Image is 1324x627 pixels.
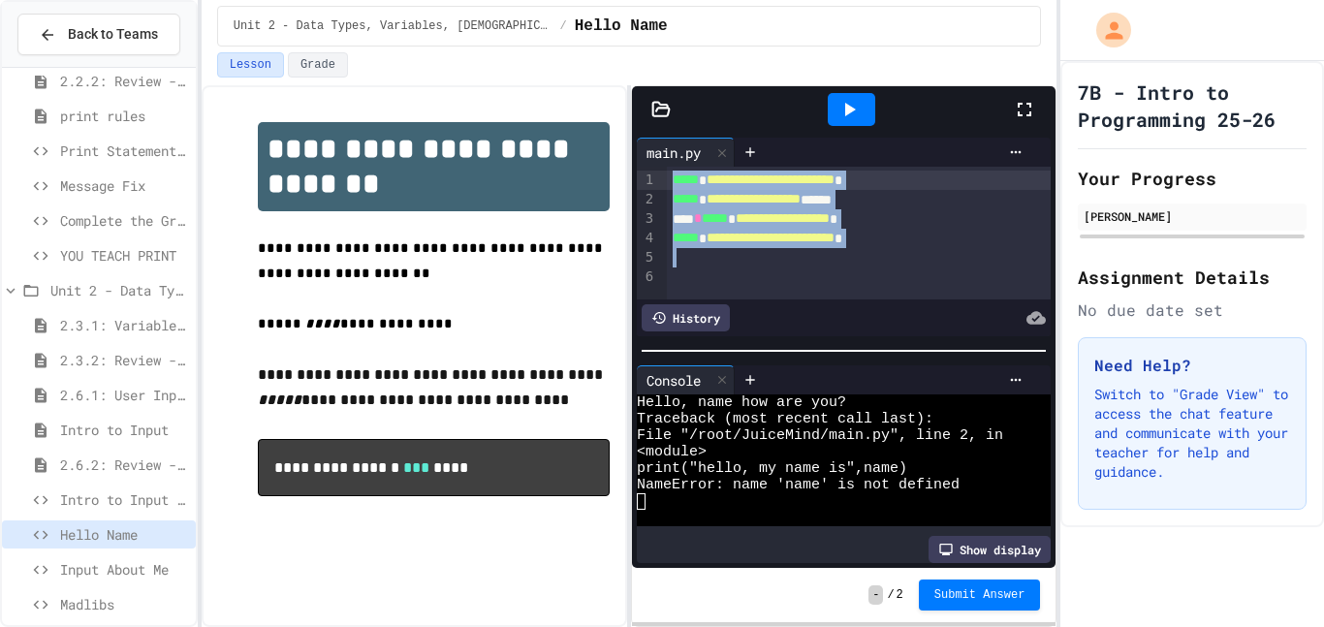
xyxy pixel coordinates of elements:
span: Intro to Input Exercise [60,489,188,510]
span: print rules [60,106,188,126]
span: Back to Teams [68,24,158,45]
h3: Need Help? [1094,354,1290,377]
span: / [887,587,894,603]
div: [PERSON_NAME] [1084,207,1301,225]
span: Print Statement Repair [60,141,188,161]
span: Submit Answer [934,587,1025,603]
span: Intro to Input [60,420,188,440]
div: main.py [637,142,710,163]
h2: Your Progress [1078,165,1307,192]
div: 5 [637,248,656,267]
span: Complete the Greeting [60,210,188,231]
div: 4 [637,229,656,248]
span: NameError: name 'name' is not defined [637,477,960,493]
span: 2.3.2: Review - Variables and Data Types [60,350,188,370]
div: 6 [637,267,656,287]
p: Switch to "Grade View" to access the chat feature and communicate with your teacher for help and ... [1094,385,1290,482]
h2: Assignment Details [1078,264,1307,291]
span: Hello Name [575,15,668,38]
span: / [559,18,566,34]
span: Unit 2 - Data Types, Variables, [DEMOGRAPHIC_DATA] [50,280,188,300]
button: Submit Answer [919,580,1041,611]
div: 2 [637,190,656,209]
div: Console [637,365,735,394]
button: Grade [288,52,348,78]
span: Message Fix [60,175,188,196]
span: Hello, name how are you? [637,394,846,411]
span: Unit 2 - Data Types, Variables, [DEMOGRAPHIC_DATA] [234,18,552,34]
span: 2 [897,587,903,603]
span: Hello Name [60,524,188,545]
h1: 7B - Intro to Programming 25-26 [1078,78,1307,133]
span: print("hello, my name is",name) [637,460,907,477]
div: No due date set [1078,298,1307,322]
div: History [642,304,730,331]
span: <module> [637,444,707,460]
span: Madlibs [60,594,188,614]
div: Console [637,370,710,391]
div: main.py [637,138,735,167]
span: YOU TEACH PRINT [60,245,188,266]
div: Show display [929,536,1051,563]
span: Traceback (most recent call last): [637,411,933,427]
button: Lesson [217,52,284,78]
span: 2.6.2: Review - User Input [60,455,188,475]
button: Back to Teams [17,14,180,55]
span: 2.3.1: Variables and Data Types [60,315,188,335]
div: My Account [1076,8,1136,52]
div: 3 [637,209,656,229]
span: Input About Me [60,559,188,580]
span: 2.6.1: User Input [60,385,188,405]
span: File "/root/JuiceMind/main.py", line 2, in [637,427,1003,444]
div: 1 [637,171,656,190]
span: 2.2.2: Review - Hello, World! [60,71,188,91]
span: - [868,585,883,605]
